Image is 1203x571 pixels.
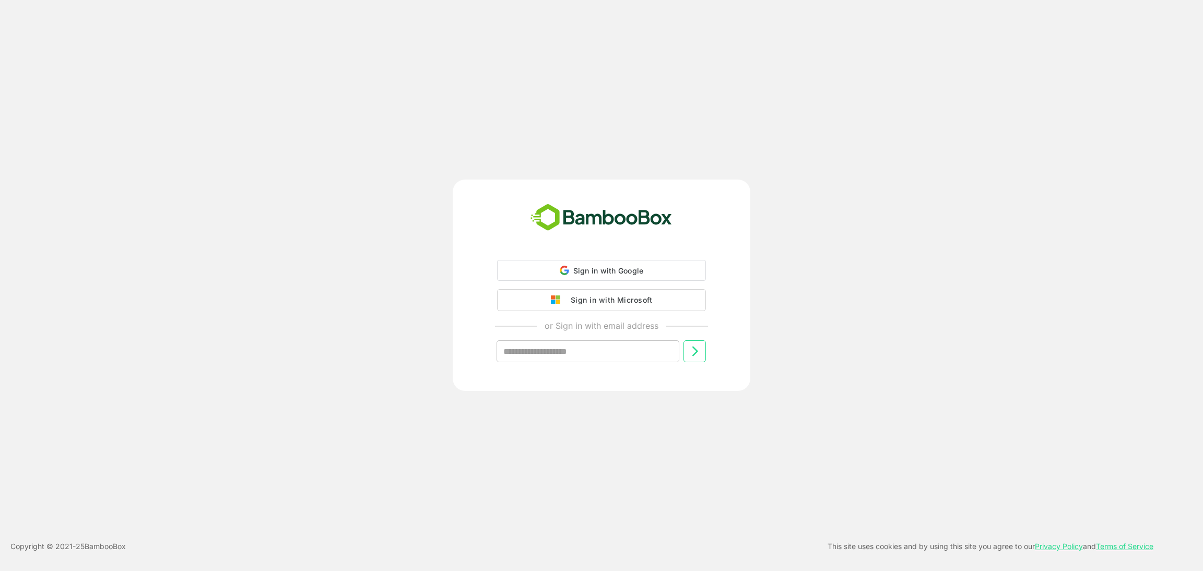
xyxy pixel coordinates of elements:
img: google [551,295,565,305]
span: Sign in with Google [573,266,644,275]
div: Sign in with Microsoft [565,293,652,307]
a: Privacy Policy [1035,542,1083,551]
div: Sign in with Google [497,260,706,281]
a: Terms of Service [1096,542,1153,551]
img: bamboobox [525,200,678,235]
p: This site uses cookies and by using this site you agree to our and [828,540,1153,553]
p: Copyright © 2021- 25 BambooBox [10,540,126,553]
p: or Sign in with email address [545,319,658,332]
button: Sign in with Microsoft [497,289,706,311]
